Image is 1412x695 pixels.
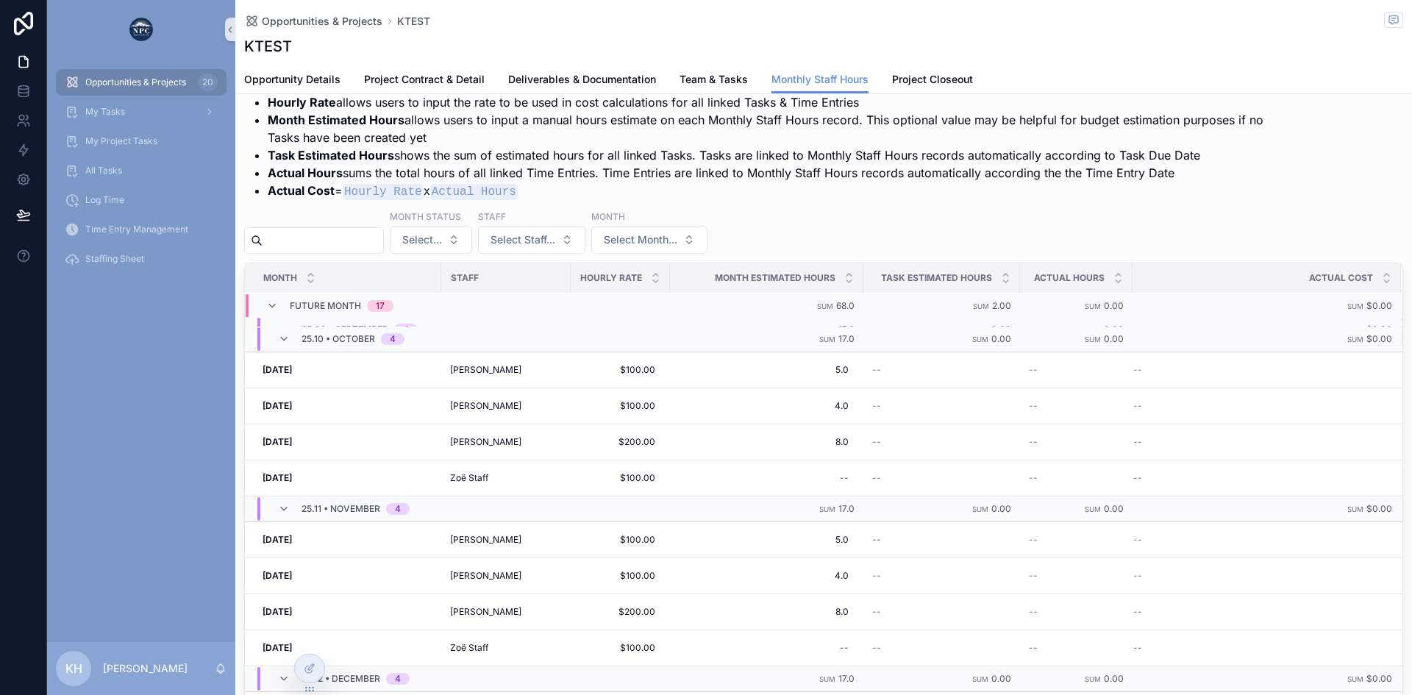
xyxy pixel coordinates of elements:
span: -- [1029,606,1038,618]
img: App logo [129,18,153,41]
strong: [DATE] [263,570,292,581]
span: $100.00 [585,472,655,484]
div: 4 [395,503,401,515]
strong: [DATE] [263,472,292,483]
a: 4.0 [679,394,855,418]
a: Time Entry Management [56,216,227,243]
div: -- [840,472,849,484]
span: Log Time [85,194,124,206]
a: -- [1133,436,1383,448]
span: Team & Tasks [680,72,748,87]
small: Sum [1085,302,1101,310]
span: -- [1133,400,1142,412]
span: 8.0 [685,436,849,448]
span: $200.00 [585,436,655,448]
a: Zoë Staff [450,642,562,654]
a: 8.0 [679,600,855,624]
span: -- [872,472,881,484]
span: Select... [402,232,442,247]
span: Project Closeout [892,72,973,87]
span: 0.00 [1104,673,1124,684]
a: -- [1029,436,1124,448]
span: Project Contract & Detail [364,72,485,87]
h1: KTEST [244,36,292,57]
a: 5.0 [679,528,855,552]
span: [PERSON_NAME] [450,436,521,448]
span: My Tasks [85,106,125,118]
span: $0.00 [1366,503,1392,514]
small: Sum [972,505,988,513]
span: [PERSON_NAME] [450,400,521,412]
a: [DATE] [263,534,432,546]
a: Opportunity Details [244,66,340,96]
li: sums the total hours of all linked Time Entries. Time Entries are linked to Monthly Staff Hours r... [268,164,1293,182]
span: $100.00 [585,400,655,412]
a: -- [872,570,1011,582]
span: -- [1133,606,1142,618]
a: -- [1133,606,1383,618]
span: -- [872,436,881,448]
span: 0.00 [1104,503,1124,514]
span: 4.0 [685,400,849,412]
span: Opportunities & Projects [85,76,186,88]
label: Month [591,210,625,223]
div: 20 [198,74,218,91]
span: -- [1029,472,1038,484]
a: 5.0 [679,358,855,382]
code: Actual Hours [430,184,518,200]
small: Sum [1085,505,1101,513]
a: -- [872,436,1011,448]
a: [DATE] [263,364,432,376]
span: $100.00 [585,642,655,654]
a: Project Contract & Detail [364,66,485,96]
a: KTEST [397,14,430,29]
li: = x [268,182,1293,201]
span: -- [872,534,881,546]
div: 4 [390,333,396,345]
a: [DATE] [263,472,432,484]
span: $0.00 [1366,299,1392,310]
a: -- [1133,534,1383,546]
span: Time Entry Management [85,224,188,235]
a: Zoë Staff [450,472,562,484]
span: 17.0 [838,333,855,344]
span: -- [872,570,881,582]
small: Sum [973,302,989,310]
span: $100.00 [585,534,655,546]
span: 0.00 [991,333,1011,344]
span: 0.00 [1104,299,1124,310]
span: 0.00 [1104,323,1124,334]
span: 8.0 [685,606,849,618]
span: 68.0 [836,299,855,310]
a: [PERSON_NAME] [450,364,562,376]
span: My Project Tasks [85,135,157,147]
span: Staffing Sheet [85,253,144,265]
a: [DATE] [263,606,432,618]
a: Opportunities & Projects20 [56,69,227,96]
span: Future Month [290,300,361,312]
a: -- [679,636,855,660]
span: Actual Hours [1034,272,1105,284]
a: -- [1133,642,1383,654]
a: 4.0 [679,564,855,588]
span: 2.00 [992,299,1011,310]
span: Opportunities & Projects [262,14,382,29]
label: Month Status [390,210,461,223]
a: -- [872,534,1011,546]
li: allows users to input a manual hours estimate on each Monthly Staff Hours record. This optional v... [268,111,1293,146]
span: $100.00 [585,364,655,376]
a: 8.0 [679,430,855,454]
strong: Month Estimated Hours [268,113,404,127]
a: [DATE] [263,570,432,582]
span: -- [1029,436,1038,448]
a: -- [1133,400,1383,412]
a: Staffing Sheet [56,246,227,272]
a: -- [1133,570,1383,582]
span: 25.10 • October [302,333,375,345]
label: Staff [478,210,506,223]
a: -- [1133,472,1383,484]
span: $200.00 [585,606,655,618]
a: $200.00 [580,600,661,624]
a: [PERSON_NAME] [450,606,562,618]
a: -- [1029,570,1124,582]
